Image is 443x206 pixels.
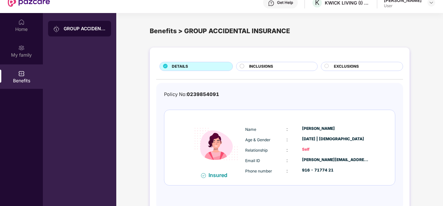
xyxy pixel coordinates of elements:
span: : [286,158,288,163]
div: [PERSON_NAME][EMAIL_ADDRESS][DOMAIN_NAME] [302,157,369,163]
img: svg+xml;base64,PHN2ZyB4bWxucz0iaHR0cDovL3d3dy53My5vcmcvMjAwMC9zdmciIHdpZHRoPSIxNiIgaGVpZ2h0PSIxNi... [201,173,206,178]
span: Relationship [245,148,268,153]
span: Email ID [245,158,260,163]
div: [PERSON_NAME] [302,126,369,132]
span: EXCLUSIONS [334,63,359,70]
div: User [384,3,422,8]
img: icon [189,117,244,172]
span: : [286,168,288,173]
span: : [286,137,288,142]
div: 916 - 71774 21 [302,167,369,173]
span: Phone number [245,169,272,173]
img: svg+xml;base64,PHN2ZyB3aWR0aD0iMjAiIGhlaWdodD0iMjAiIHZpZXdCb3g9IjAgMCAyMCAyMCIgZmlsbD0ibm9uZSIgeG... [53,26,60,32]
span: : [286,126,288,132]
div: GROUP ACCIDENTAL INSURANCE [64,25,106,32]
span: Name [245,127,256,132]
img: svg+xml;base64,PHN2ZyBpZD0iSG9tZSIgeG1sbnM9Imh0dHA6Ly93d3cudzMub3JnLzIwMDAvc3ZnIiB3aWR0aD0iMjAiIG... [18,19,25,25]
div: [DATE] | [DEMOGRAPHIC_DATA] [302,136,369,142]
div: Benefits > GROUP ACCIDENTAL INSURANCE [150,26,410,36]
img: svg+xml;base64,PHN2ZyBpZD0iQmVuZWZpdHMiIHhtbG5zPSJodHRwOi8vd3d3LnczLm9yZy8yMDAwL3N2ZyIgd2lkdGg9Ij... [18,70,25,77]
div: Insured [209,172,231,178]
img: svg+xml;base64,PHN2ZyB3aWR0aD0iMjAiIGhlaWdodD0iMjAiIHZpZXdCb3g9IjAgMCAyMCAyMCIgZmlsbD0ibm9uZSIgeG... [18,45,25,51]
span: 0239854091 [187,91,219,97]
span: Age & Gender [245,137,271,142]
div: Policy No: [164,91,219,98]
div: Self [302,146,369,153]
span: INCLUSIONS [249,63,273,70]
span: DETAILS [172,63,188,70]
span: : [286,147,288,153]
